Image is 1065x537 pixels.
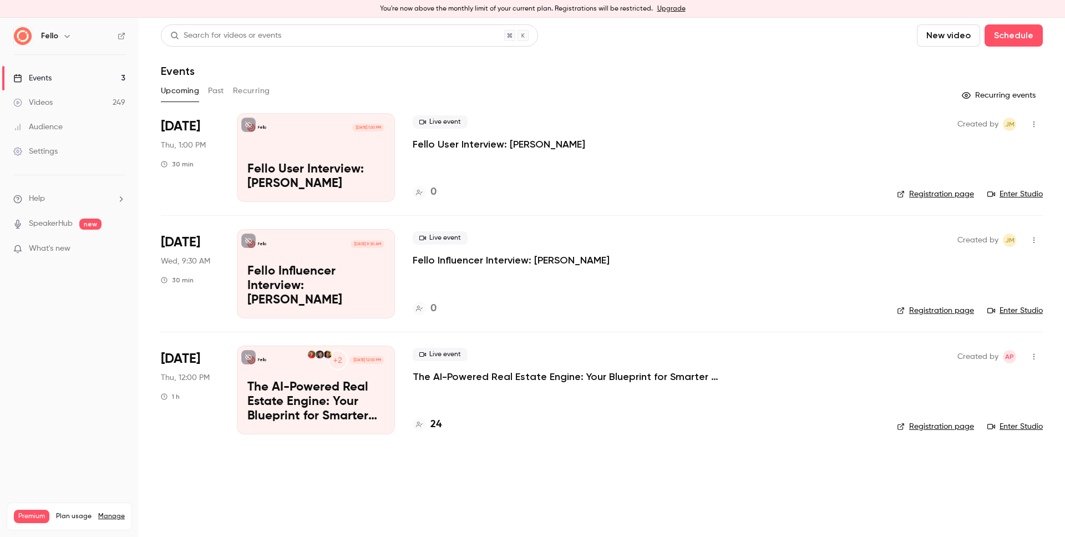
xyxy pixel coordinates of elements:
[957,350,998,363] span: Created by
[430,301,437,316] h4: 0
[112,244,125,254] iframe: Noticeable Trigger
[985,24,1043,47] button: Schedule
[13,193,125,205] li: help-dropdown-opener
[233,82,270,100] button: Recurring
[413,115,468,129] span: Live event
[1003,350,1016,363] span: Aayush Panjikar
[258,241,266,247] p: Fello
[324,351,332,358] img: Adam Akerblom
[247,381,384,423] p: The AI-Powered Real Estate Engine: Your Blueprint for Smarter Conversions
[258,125,266,130] p: Fello
[161,350,200,368] span: [DATE]
[170,30,281,42] div: Search for videos or events
[1005,234,1015,247] span: JM
[430,417,442,432] h4: 24
[13,146,58,157] div: Settings
[208,82,224,100] button: Past
[430,185,437,200] h4: 0
[13,97,53,108] div: Videos
[247,163,384,191] p: Fello User Interview: [PERSON_NAME]
[161,82,199,100] button: Upcoming
[29,218,73,230] a: SpeakerHub
[98,512,125,521] a: Manage
[897,305,974,316] a: Registration page
[328,350,348,370] div: +2
[161,346,219,434] div: Sep 18 Thu, 12:00 PM (America/New York)
[79,219,102,230] span: new
[161,372,210,383] span: Thu, 12:00 PM
[161,140,206,151] span: Thu, 1:00 PM
[258,357,266,363] p: Fello
[161,392,180,401] div: 1 h
[161,234,200,251] span: [DATE]
[13,73,52,84] div: Events
[161,64,195,78] h1: Events
[413,417,442,432] a: 24
[351,240,384,248] span: [DATE] 9:30 AM
[237,346,395,434] a: The AI-Powered Real Estate Engine: Your Blueprint for Smarter ConversionsFello+2Adam AkerblomTiff...
[161,118,200,135] span: [DATE]
[413,301,437,316] a: 0
[350,356,384,364] span: [DATE] 12:00 PM
[1003,118,1016,131] span: Jamie Muenchen
[413,254,610,267] a: Fello Influencer Interview: [PERSON_NAME]
[917,24,980,47] button: New video
[13,121,63,133] div: Audience
[308,351,316,358] img: Kerry Kleckner
[14,510,49,523] span: Premium
[657,4,686,13] a: Upgrade
[14,27,32,45] img: Fello
[413,138,585,151] a: Fello User Interview: [PERSON_NAME]
[29,193,45,205] span: Help
[957,87,1043,104] button: Recurring events
[1005,118,1015,131] span: JM
[161,256,210,267] span: Wed, 9:30 AM
[161,229,219,318] div: Sep 17 Wed, 9:30 AM (America/New York)
[957,118,998,131] span: Created by
[897,189,974,200] a: Registration page
[897,421,974,432] a: Registration page
[56,512,92,521] span: Plan usage
[161,113,219,202] div: Sep 11 Thu, 1:00 PM (America/New York)
[316,351,323,358] img: Tiffany Bryant Gelzinis
[987,305,1043,316] a: Enter Studio
[29,243,70,255] span: What's new
[161,160,194,169] div: 30 min
[352,124,384,131] span: [DATE] 1:00 PM
[161,276,194,285] div: 30 min
[413,348,468,361] span: Live event
[247,265,384,307] p: Fello Influencer Interview: [PERSON_NAME]
[237,229,395,318] a: Fello Influencer Interview: Austin Hellickson Fello[DATE] 9:30 AMFello Influencer Interview: [PER...
[1003,234,1016,247] span: Jamie Muenchen
[1005,350,1014,363] span: AP
[413,185,437,200] a: 0
[413,370,745,383] a: The AI-Powered Real Estate Engine: Your Blueprint for Smarter Conversions
[957,234,998,247] span: Created by
[413,231,468,245] span: Live event
[987,421,1043,432] a: Enter Studio
[237,113,395,202] a: Fello User Interview: Jay MacklinFello[DATE] 1:00 PMFello User Interview: [PERSON_NAME]
[41,31,58,42] h6: Fello
[987,189,1043,200] a: Enter Studio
